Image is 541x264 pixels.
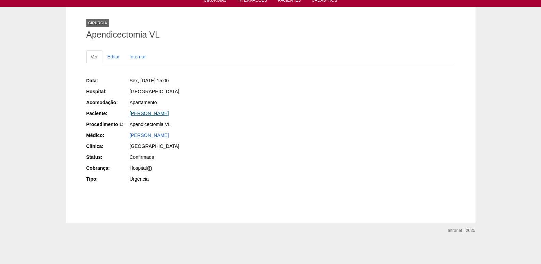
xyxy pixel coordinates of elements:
div: Apendicectomia VL [130,121,266,128]
a: Internar [125,50,150,63]
div: Urgência [130,176,266,182]
div: Procedimento 1: [86,121,129,128]
div: Apartamento [130,99,266,106]
div: Hospital [130,165,266,171]
div: Intranet | 2025 [448,227,475,234]
div: [GEOGRAPHIC_DATA] [130,143,266,150]
div: Cobrança: [86,165,129,171]
div: Cirurgia [86,19,109,27]
div: Data: [86,77,129,84]
a: Ver [86,50,102,63]
a: Editar [103,50,125,63]
div: Hospital: [86,88,129,95]
div: Paciente: [86,110,129,117]
div: Tipo: [86,176,129,182]
div: [GEOGRAPHIC_DATA] [130,88,266,95]
a: [PERSON_NAME] [130,111,169,116]
a: [PERSON_NAME] [130,133,169,138]
span: H [147,166,153,171]
div: Status: [86,154,129,161]
div: Confirmada [130,154,266,161]
div: Médico: [86,132,129,139]
span: Sex, [DATE] 15:00 [130,78,169,83]
div: Acomodação: [86,99,129,106]
div: Clínica: [86,143,129,150]
h1: Apendicectomia VL [86,30,455,39]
